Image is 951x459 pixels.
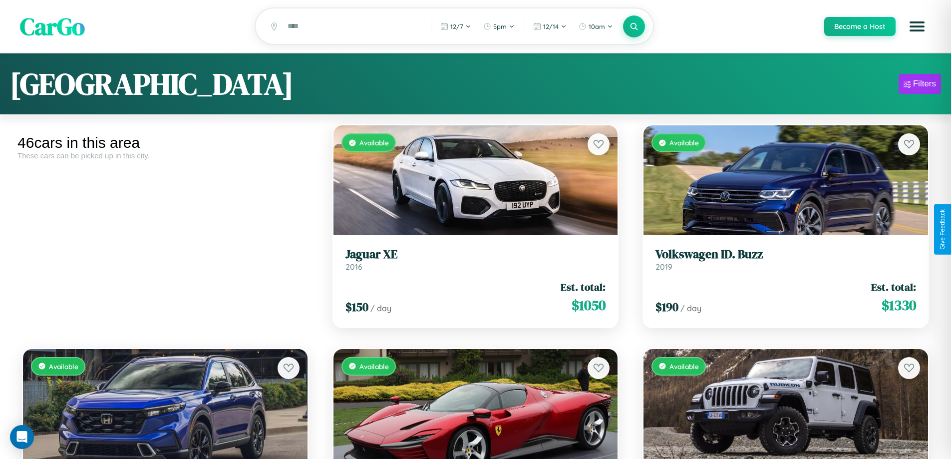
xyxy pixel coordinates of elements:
[435,18,476,34] button: 12/7
[20,10,85,43] span: CarGo
[655,247,916,262] h3: Volkswagen ID. Buzz
[17,134,313,151] div: 46 cars in this area
[939,209,946,250] div: Give Feedback
[10,63,294,104] h1: [GEOGRAPHIC_DATA]
[589,22,605,30] span: 10am
[561,280,606,294] span: Est. total:
[680,303,701,313] span: / day
[345,299,368,315] span: $ 150
[528,18,572,34] button: 12/14
[913,79,936,89] div: Filters
[10,425,34,449] div: Open Intercom Messenger
[17,151,313,160] div: These cars can be picked up in this city.
[450,22,463,30] span: 12 / 7
[345,262,362,272] span: 2016
[370,303,391,313] span: / day
[655,262,672,272] span: 2019
[572,295,606,315] span: $ 1050
[655,247,916,272] a: Volkswagen ID. Buzz2019
[574,18,618,34] button: 10am
[359,138,389,147] span: Available
[345,247,606,262] h3: Jaguar XE
[871,280,916,294] span: Est. total:
[669,138,699,147] span: Available
[493,22,507,30] span: 5pm
[49,362,78,371] span: Available
[345,247,606,272] a: Jaguar XE2016
[824,17,896,36] button: Become a Host
[478,18,520,34] button: 5pm
[655,299,678,315] span: $ 190
[359,362,389,371] span: Available
[899,74,941,94] button: Filters
[882,295,916,315] span: $ 1330
[543,22,559,30] span: 12 / 14
[669,362,699,371] span: Available
[903,12,931,40] button: Open menu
